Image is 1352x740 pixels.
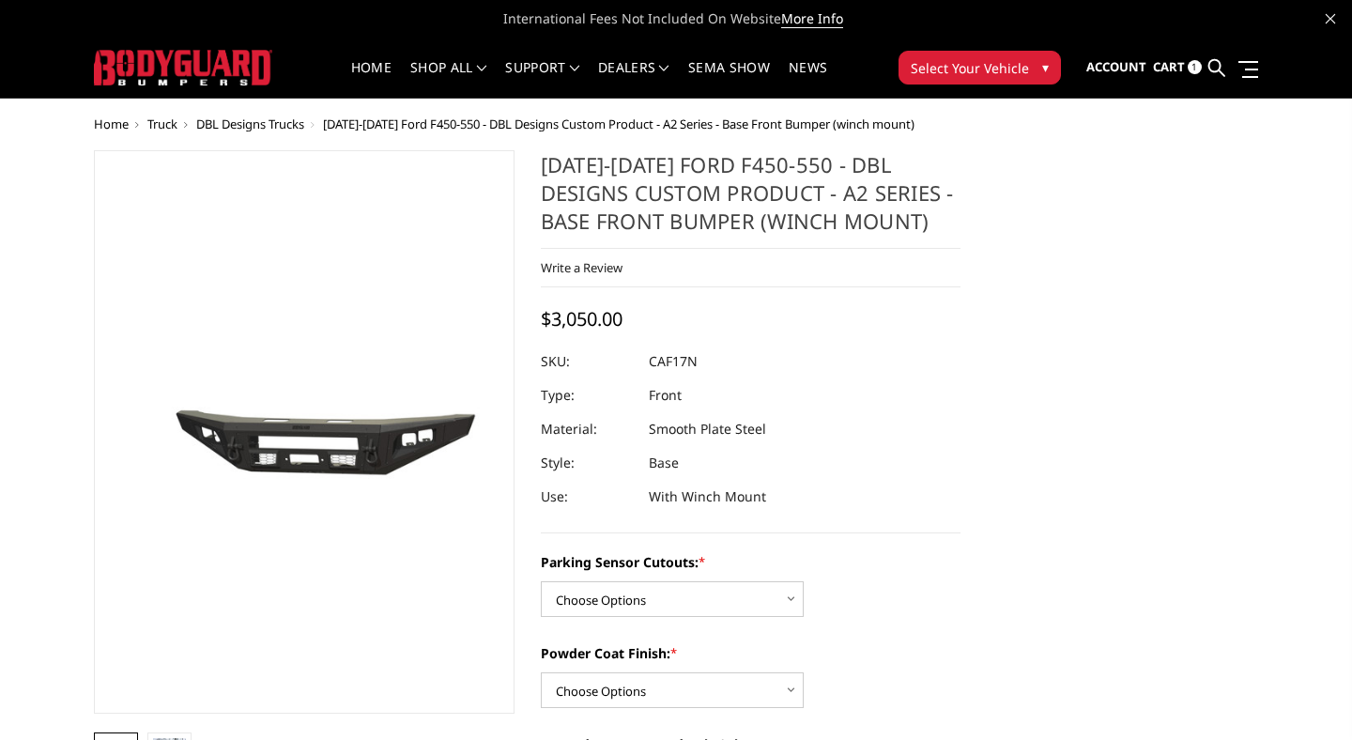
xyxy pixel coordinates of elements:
[94,50,272,85] img: BODYGUARD BUMPERS
[789,61,827,98] a: News
[1042,57,1049,77] span: ▾
[911,58,1029,78] span: Select Your Vehicle
[147,116,177,132] a: Truck
[410,61,486,98] a: shop all
[541,345,635,378] dt: SKU:
[541,446,635,480] dt: Style:
[541,378,635,412] dt: Type:
[781,9,843,28] a: More Info
[94,116,129,132] a: Home
[1153,42,1202,93] a: Cart 1
[899,51,1061,85] button: Select Your Vehicle
[541,150,961,249] h1: [DATE]-[DATE] Ford F450-550 - DBL Designs Custom Product - A2 Series - Base Front Bumper (winch m...
[94,150,515,714] a: 2017-2022 Ford F450-550 - DBL Designs Custom Product - A2 Series - Base Front Bumper (winch mount)
[649,446,679,480] dd: Base
[541,552,961,572] label: Parking Sensor Cutouts:
[649,480,766,514] dd: With Winch Mount
[1188,60,1202,74] span: 1
[598,61,669,98] a: Dealers
[688,61,770,98] a: SEMA Show
[541,480,635,514] dt: Use:
[351,61,392,98] a: Home
[541,643,961,663] label: Powder Coat Finish:
[541,259,622,276] a: Write a Review
[541,412,635,446] dt: Material:
[649,345,698,378] dd: CAF17N
[1086,58,1146,75] span: Account
[196,116,304,132] a: DBL Designs Trucks
[505,61,579,98] a: Support
[541,306,622,331] span: $3,050.00
[100,334,509,529] img: 2017-2022 Ford F450-550 - DBL Designs Custom Product - A2 Series - Base Front Bumper (winch mount)
[649,412,766,446] dd: Smooth Plate Steel
[323,116,914,132] span: [DATE]-[DATE] Ford F450-550 - DBL Designs Custom Product - A2 Series - Base Front Bumper (winch m...
[1153,58,1185,75] span: Cart
[1086,42,1146,93] a: Account
[649,378,682,412] dd: Front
